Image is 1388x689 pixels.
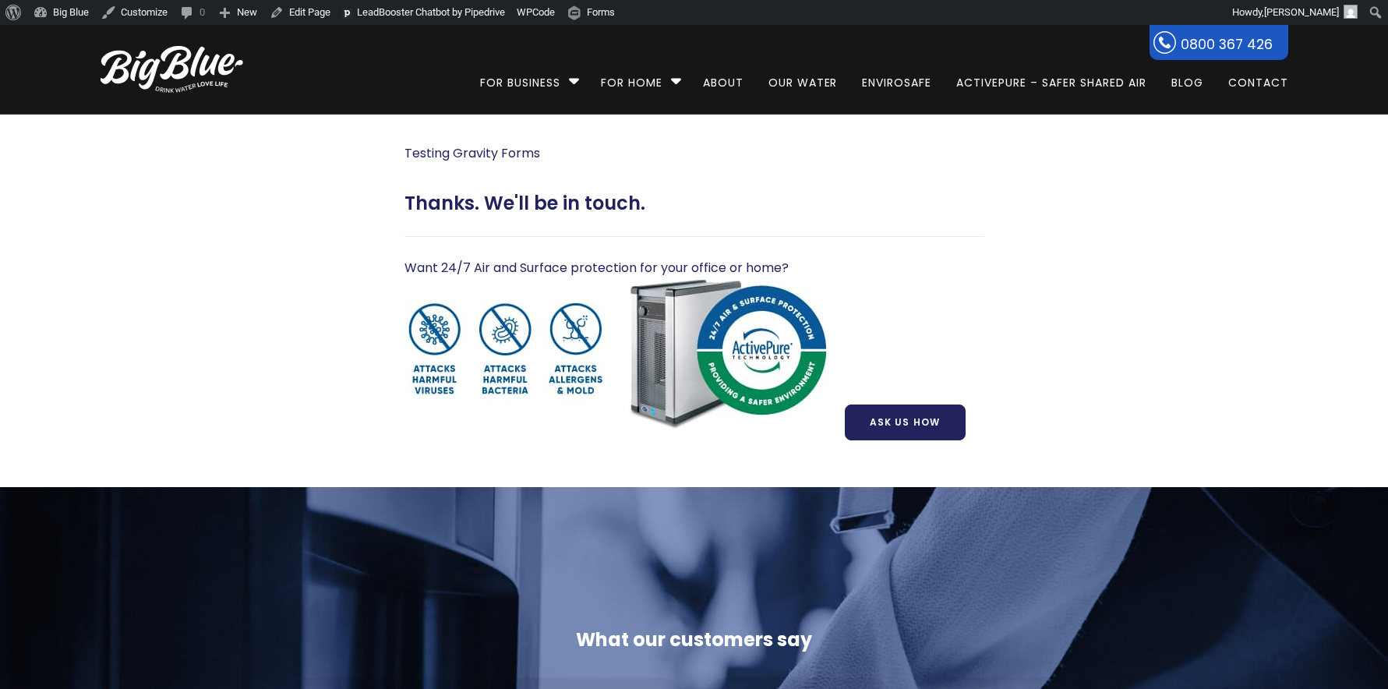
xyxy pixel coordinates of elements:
[404,277,842,435] img: en-su.jpg
[1035,574,1366,667] iframe: Chatbot
[284,627,1104,652] div: What our customers say
[845,405,966,440] a: Ask Us How
[404,143,984,164] p: Testing Gravity Forms
[590,25,673,125] a: For Home
[1264,6,1339,18] span: [PERSON_NAME]
[851,25,942,125] a: EnviroSafe
[342,9,352,19] img: logo.svg
[404,193,984,459] div: Want 24/7 Air and Surface protection for your office or home?
[758,25,849,125] a: Our Water
[1217,25,1288,125] a: Contact
[692,25,754,125] a: About
[101,46,243,93] img: logo
[1160,25,1214,125] a: Blog
[404,193,984,215] h3: Thanks. We'll be in touch.
[480,25,571,125] a: For Business
[945,25,1157,125] a: ActivePure – Safer Shared Air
